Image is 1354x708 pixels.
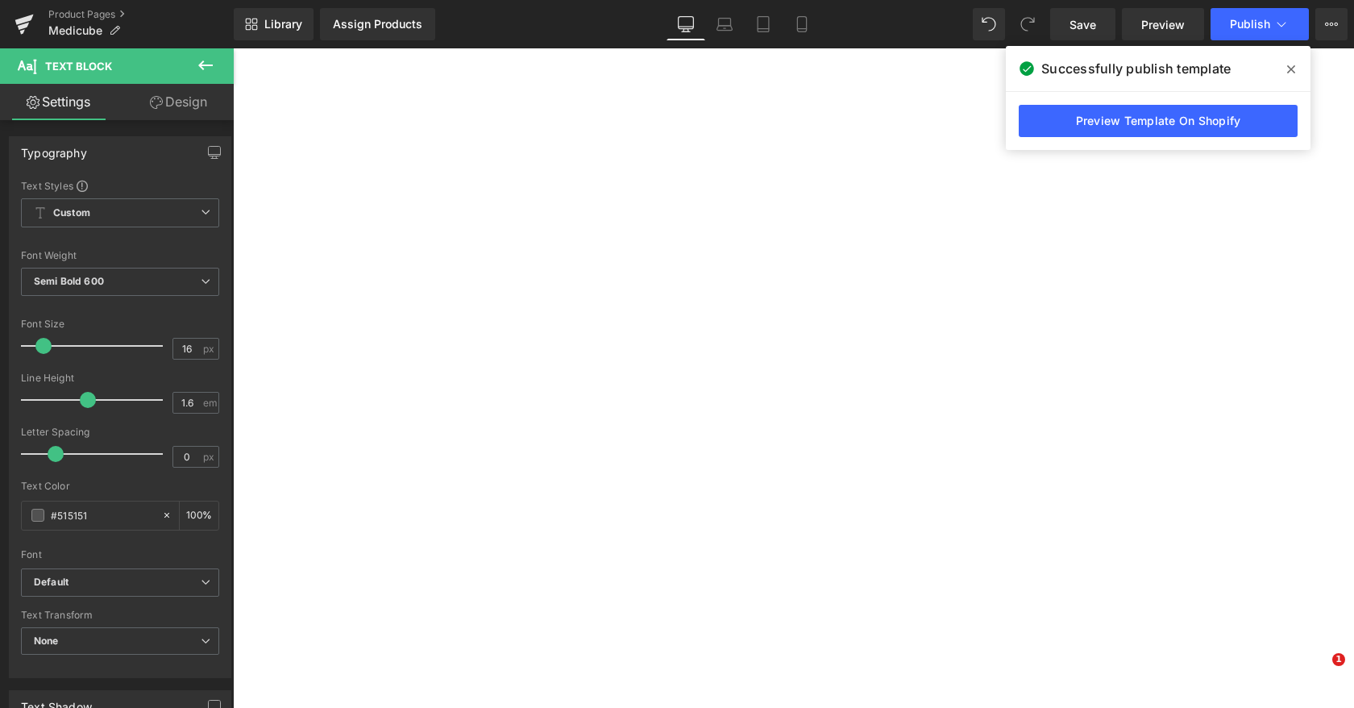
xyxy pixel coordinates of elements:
iframe: Intercom live chat [1299,653,1338,692]
span: Preview [1141,16,1185,33]
input: Color [51,506,154,524]
button: Publish [1211,8,1309,40]
button: Redo [1011,8,1044,40]
div: Font Weight [21,250,219,261]
span: Save [1069,16,1096,33]
div: Font Size [21,319,219,330]
span: Publish [1230,18,1270,31]
span: px [203,452,217,462]
b: None [34,635,59,647]
a: Design [120,84,237,120]
a: Preview Template On Shopify [1019,105,1298,137]
div: Assign Products [333,18,422,31]
div: Text Color [21,481,219,492]
div: Letter Spacing [21,427,219,438]
a: Preview [1122,8,1204,40]
a: Tablet [744,8,783,40]
div: Text Styles [21,179,219,192]
a: Mobile [783,8,821,40]
a: New Library [234,8,314,40]
button: More [1315,8,1348,40]
button: Undo [973,8,1005,40]
div: Typography [21,137,87,160]
div: % [180,502,218,530]
a: Laptop [705,8,744,40]
span: Text Block [45,60,112,73]
span: Library [264,17,302,31]
b: Semi Bold 600 [34,275,104,287]
a: Desktop [667,8,705,40]
b: Custom [53,206,90,220]
span: px [203,344,217,354]
span: Successfully publish template [1041,59,1231,78]
i: Default [34,576,69,589]
span: em [203,398,217,408]
div: Font [21,549,219,560]
span: 1 [1332,653,1345,666]
a: Product Pages [48,8,234,21]
span: Medicube [48,24,102,37]
div: Text Transform [21,610,219,621]
div: Line Height [21,373,219,384]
